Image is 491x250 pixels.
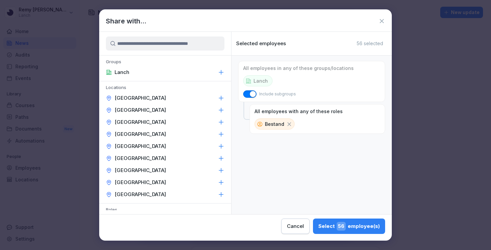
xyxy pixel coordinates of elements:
[255,108,343,114] p: All employees with any of these roles
[357,40,383,47] p: 56 selected
[236,40,286,47] p: Selected employees
[313,219,385,234] button: Select56employee(s)
[254,77,268,84] p: Lanch
[287,223,304,230] div: Cancel
[337,222,346,231] span: 56
[115,155,166,162] p: [GEOGRAPHIC_DATA]
[99,207,231,214] p: Roles
[99,59,231,66] p: Groups
[265,120,284,128] p: Bestand
[318,222,380,231] div: Select employee(s)
[281,219,310,234] button: Cancel
[115,95,166,101] p: [GEOGRAPHIC_DATA]
[115,119,166,126] p: [GEOGRAPHIC_DATA]
[115,69,129,76] p: Lanch
[99,85,231,92] p: Locations
[115,107,166,113] p: [GEOGRAPHIC_DATA]
[115,179,166,186] p: [GEOGRAPHIC_DATA]
[106,16,146,26] h1: Share with...
[115,131,166,138] p: [GEOGRAPHIC_DATA]
[243,65,354,71] p: All employees in any of these groups/locations
[259,91,296,97] p: Include subgroups
[115,191,166,198] p: [GEOGRAPHIC_DATA]
[115,143,166,150] p: [GEOGRAPHIC_DATA]
[115,167,166,174] p: [GEOGRAPHIC_DATA]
